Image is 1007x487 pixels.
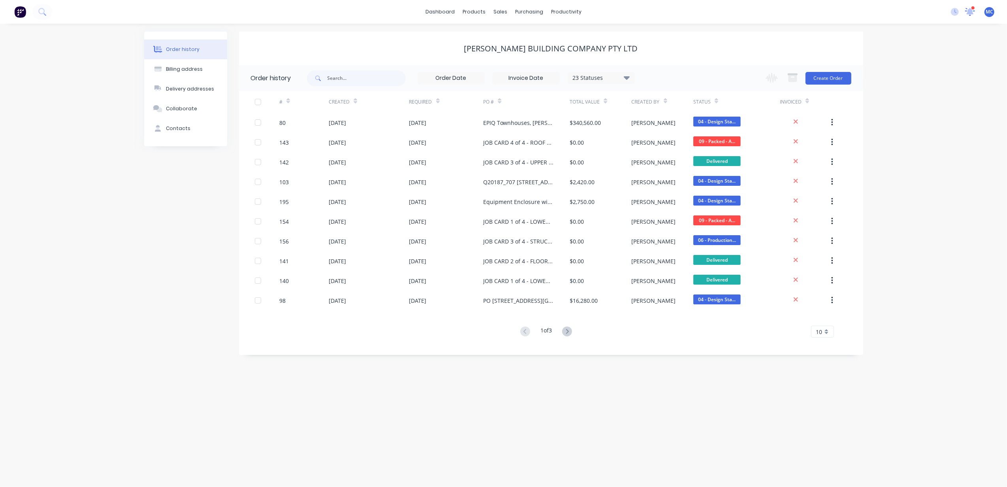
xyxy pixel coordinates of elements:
[166,125,190,132] div: Contacts
[780,91,829,113] div: Invoiced
[483,277,554,285] div: JOB CARD 1 of 4 - LOWER WALL FRAMES
[570,296,598,305] div: $16,280.00
[693,294,741,304] span: 04 - Design Sta...
[570,257,584,265] div: $0.00
[570,237,584,245] div: $0.00
[568,74,634,82] div: 23 Statuses
[632,217,676,226] div: [PERSON_NAME]
[493,72,559,84] input: Invoice Date
[483,198,554,206] div: Equipment Enclosure with lid
[279,158,289,166] div: 142
[464,44,638,53] div: [PERSON_NAME] Building Company Pty Ltd
[632,178,676,186] div: [PERSON_NAME]
[144,79,227,99] button: Delivery addresses
[329,98,350,106] div: Created
[780,98,802,106] div: Invoiced
[483,257,554,265] div: JOB CARD 2 of 4 - FLOOR JOISTS
[483,91,570,113] div: PO #
[166,66,203,73] div: Billing address
[166,85,214,92] div: Delivery addresses
[409,296,427,305] div: [DATE]
[279,198,289,206] div: 195
[693,255,741,265] span: Delivered
[329,237,346,245] div: [DATE]
[409,98,432,106] div: Required
[409,237,427,245] div: [DATE]
[409,158,427,166] div: [DATE]
[806,72,851,85] button: Create Order
[329,198,346,206] div: [DATE]
[422,6,459,18] a: dashboard
[693,215,741,225] span: 09 - Packed - A...
[409,119,427,127] div: [DATE]
[418,72,484,84] input: Order Date
[166,46,200,53] div: Order history
[329,158,346,166] div: [DATE]
[329,138,346,147] div: [DATE]
[279,217,289,226] div: 154
[144,59,227,79] button: Billing address
[279,277,289,285] div: 140
[279,91,329,113] div: #
[816,328,823,336] span: 10
[329,217,346,226] div: [DATE]
[144,40,227,59] button: Order history
[483,217,554,226] div: JOB CARD 1 of 4 - LOWER WALLS
[409,138,427,147] div: [DATE]
[693,117,741,126] span: 04 - Design Sta...
[14,6,26,18] img: Factory
[409,91,484,113] div: Required
[570,98,600,106] div: Total Value
[483,296,554,305] div: PO [STREET_ADDRESS][GEOGRAPHIC_DATA] - Aluminium Screens - Supply & Install
[632,296,676,305] div: [PERSON_NAME]
[693,156,741,166] span: Delivered
[144,99,227,119] button: Collaborate
[144,119,227,138] button: Contacts
[693,176,741,186] span: 04 - Design Sta...
[328,70,406,86] input: Search...
[632,138,676,147] div: [PERSON_NAME]
[632,91,693,113] div: Created By
[547,6,585,18] div: productivity
[570,217,584,226] div: $0.00
[693,136,741,146] span: 09 - Packed - A...
[329,296,346,305] div: [DATE]
[570,119,601,127] div: $340,560.00
[570,178,595,186] div: $2,420.00
[693,275,741,285] span: Delivered
[489,6,511,18] div: sales
[511,6,547,18] div: purchasing
[329,257,346,265] div: [DATE]
[329,91,409,113] div: Created
[483,98,494,106] div: PO #
[986,8,993,15] span: MC
[632,237,676,245] div: [PERSON_NAME]
[693,91,780,113] div: Status
[279,119,286,127] div: 80
[409,277,427,285] div: [DATE]
[409,257,427,265] div: [DATE]
[632,158,676,166] div: [PERSON_NAME]
[540,326,552,338] div: 1 of 3
[279,296,286,305] div: 98
[279,138,289,147] div: 143
[570,158,584,166] div: $0.00
[693,235,741,245] span: 06 - Production...
[570,138,584,147] div: $0.00
[632,277,676,285] div: [PERSON_NAME]
[409,178,427,186] div: [DATE]
[693,196,741,206] span: 04 - Design Sta...
[483,178,554,186] div: Q20187_707 [STREET_ADDRESS] - Aluminium Fence/Gate
[329,119,346,127] div: [DATE]
[459,6,489,18] div: products
[570,91,631,113] div: Total Value
[693,98,711,106] div: Status
[279,237,289,245] div: 156
[329,178,346,186] div: [DATE]
[570,198,595,206] div: $2,750.00
[483,158,554,166] div: JOB CARD 3 of 4 - UPPER WALL FRAMES
[409,198,427,206] div: [DATE]
[570,277,584,285] div: $0.00
[632,198,676,206] div: [PERSON_NAME]
[483,119,554,127] div: EPIQ Townhouses, [PERSON_NAME] Dr, [PERSON_NAME] Head - STAGE 1 (LW1) TH 6-11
